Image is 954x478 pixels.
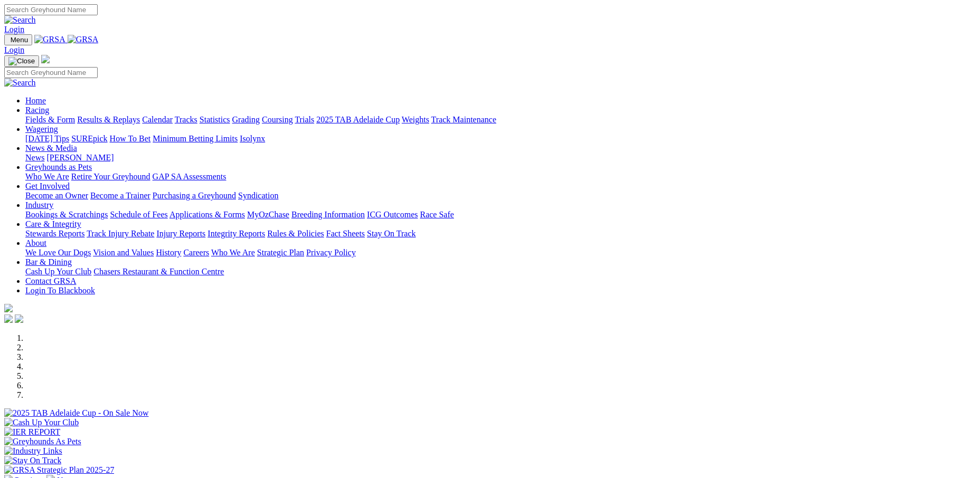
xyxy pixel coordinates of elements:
a: GAP SA Assessments [153,172,226,181]
div: Get Involved [25,191,950,200]
a: Chasers Restaurant & Function Centre [93,267,224,276]
a: Cash Up Your Club [25,267,91,276]
a: Login To Blackbook [25,286,95,295]
img: 2025 TAB Adelaide Cup - On Sale Now [4,408,149,418]
input: Search [4,67,98,78]
a: Track Injury Rebate [87,229,154,238]
div: Bar & Dining [25,267,950,276]
input: Search [4,4,98,15]
a: Schedule of Fees [110,210,167,219]
a: Weights [402,115,429,124]
div: News & Media [25,153,950,162]
a: Tracks [175,115,197,124]
a: Calendar [142,115,173,124]
a: About [25,238,46,247]
img: facebook.svg [4,314,13,323]
button: Toggle navigation [4,55,39,67]
a: Careers [183,248,209,257]
div: About [25,248,950,257]
img: Industry Links [4,446,62,456]
a: News & Media [25,144,77,152]
img: Close [8,57,35,65]
a: Breeding Information [291,210,365,219]
a: Rules & Policies [267,229,324,238]
a: Fact Sheets [326,229,365,238]
a: Login [4,45,24,54]
a: Bookings & Scratchings [25,210,108,219]
button: Toggle navigation [4,34,32,45]
a: 2025 TAB Adelaide Cup [316,115,400,124]
a: [DATE] Tips [25,134,69,143]
a: Login [4,25,24,34]
a: How To Bet [110,134,151,143]
a: Results & Replays [77,115,140,124]
a: Bar & Dining [25,257,72,266]
img: GRSA [68,35,99,44]
a: Stay On Track [367,229,415,238]
a: ICG Outcomes [367,210,418,219]
a: Applications & Forms [169,210,245,219]
div: Industry [25,210,950,219]
a: Who We Are [25,172,69,181]
a: Grading [232,115,260,124]
a: News [25,153,44,162]
a: SUREpick [71,134,107,143]
img: Search [4,15,36,25]
div: Greyhounds as Pets [25,172,950,181]
a: MyOzChase [247,210,289,219]
a: Vision and Values [93,248,154,257]
a: Minimum Betting Limits [153,134,238,143]
a: [PERSON_NAME] [46,153,114,162]
a: Home [25,96,46,105]
a: Privacy Policy [306,248,356,257]
a: Isolynx [240,134,265,143]
a: Who We Are [211,248,255,257]
img: Greyhounds As Pets [4,437,81,446]
img: IER REPORT [4,427,60,437]
a: Purchasing a Greyhound [153,191,236,200]
div: Care & Integrity [25,229,950,238]
div: Racing [25,115,950,125]
img: GRSA Strategic Plan 2025-27 [4,465,114,475]
img: GRSA [34,35,65,44]
a: Injury Reports [156,229,205,238]
img: Cash Up Your Club [4,418,79,427]
a: Strategic Plan [257,248,304,257]
a: Become a Trainer [90,191,150,200]
a: Become an Owner [25,191,88,200]
a: Racing [25,106,49,114]
span: Menu [11,36,28,44]
img: Stay On Track [4,456,61,465]
a: Industry [25,200,53,209]
a: Trials [295,115,314,124]
img: logo-grsa-white.png [4,304,13,312]
a: Integrity Reports [207,229,265,238]
a: Care & Integrity [25,219,81,228]
a: Syndication [238,191,278,200]
img: Search [4,78,36,88]
a: Contact GRSA [25,276,76,285]
a: History [156,248,181,257]
a: Fields & Form [25,115,75,124]
div: Wagering [25,134,950,144]
a: Get Involved [25,181,70,190]
a: Greyhounds as Pets [25,162,92,171]
a: Track Maintenance [431,115,496,124]
a: Wagering [25,125,58,133]
a: Coursing [262,115,293,124]
a: Statistics [200,115,230,124]
img: twitter.svg [15,314,23,323]
img: logo-grsa-white.png [41,55,50,63]
a: We Love Our Dogs [25,248,91,257]
a: Race Safe [420,210,454,219]
a: Retire Your Greyhound [71,172,150,181]
a: Stewards Reports [25,229,84,238]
